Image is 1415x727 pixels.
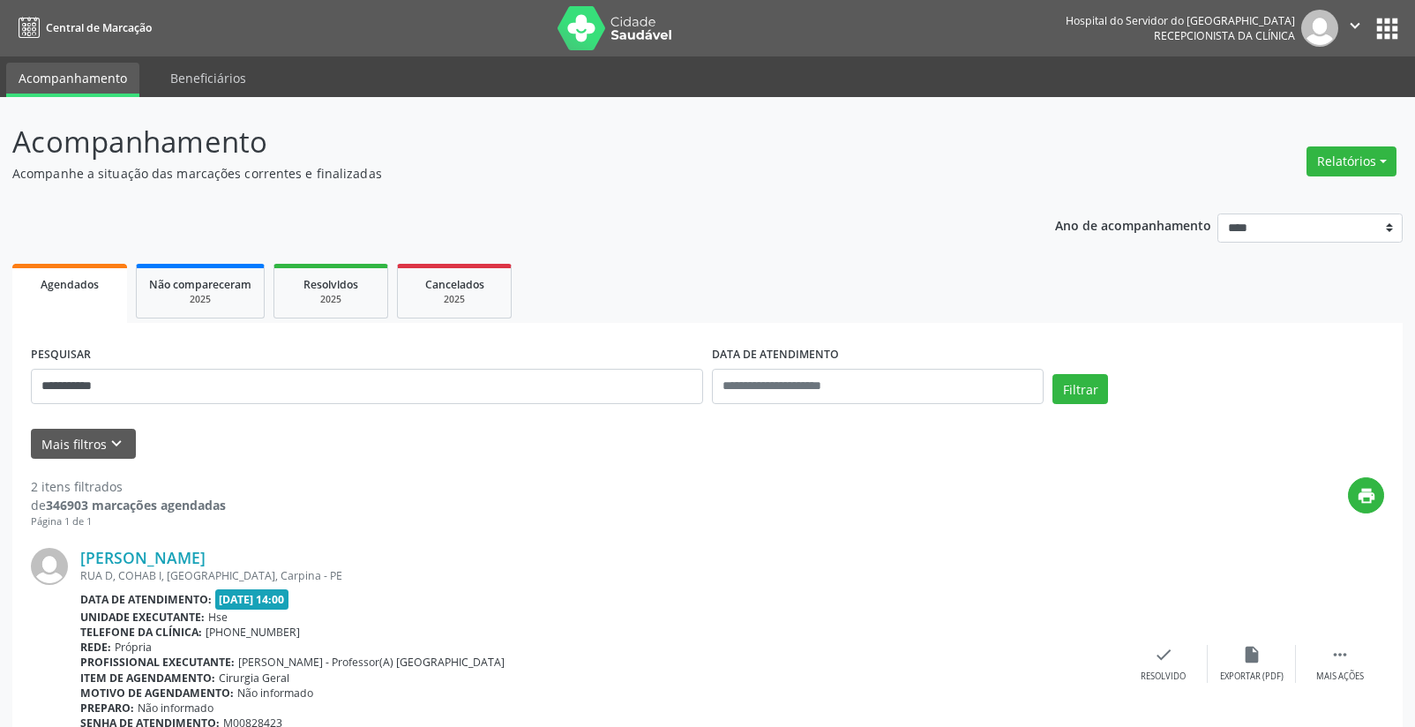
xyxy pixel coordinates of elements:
[41,277,99,292] span: Agendados
[46,497,226,513] strong: 346903 marcações agendadas
[31,341,91,369] label: PESQUISAR
[1242,645,1262,664] i: insert_drive_file
[1330,645,1350,664] i: 
[115,640,152,655] span: Própria
[1055,214,1211,236] p: Ano de acompanhamento
[80,671,215,686] b: Item de agendamento:
[219,671,289,686] span: Cirurgia Geral
[1141,671,1186,683] div: Resolvido
[46,20,152,35] span: Central de Marcação
[1316,671,1364,683] div: Mais ações
[12,13,152,42] a: Central de Marcação
[208,610,228,625] span: Hse
[1220,671,1284,683] div: Exportar (PDF)
[80,610,205,625] b: Unidade executante:
[1154,645,1173,664] i: check
[31,429,136,460] button: Mais filtroskeyboard_arrow_down
[215,589,289,610] span: [DATE] 14:00
[12,164,985,183] p: Acompanhe a situação das marcações correntes e finalizadas
[80,686,234,701] b: Motivo de agendamento:
[80,655,235,670] b: Profissional executante:
[31,496,226,514] div: de
[303,277,358,292] span: Resolvidos
[1345,16,1365,35] i: 
[712,341,839,369] label: DATA DE ATENDIMENTO
[425,277,484,292] span: Cancelados
[149,293,251,306] div: 2025
[1338,10,1372,47] button: 
[80,701,134,716] b: Preparo:
[80,568,1119,583] div: RUA D, COHAB I, [GEOGRAPHIC_DATA], Carpina - PE
[80,592,212,607] b: Data de atendimento:
[238,655,505,670] span: [PERSON_NAME] - Professor(A) [GEOGRAPHIC_DATA]
[1154,28,1295,43] span: Recepcionista da clínica
[107,434,126,453] i: keyboard_arrow_down
[158,63,258,94] a: Beneficiários
[237,686,313,701] span: Não informado
[1348,477,1384,513] button: print
[287,293,375,306] div: 2025
[1301,10,1338,47] img: img
[410,293,498,306] div: 2025
[12,120,985,164] p: Acompanhamento
[31,548,68,585] img: img
[31,477,226,496] div: 2 itens filtrados
[138,701,213,716] span: Não informado
[31,514,226,529] div: Página 1 de 1
[6,63,139,97] a: Acompanhamento
[80,640,111,655] b: Rede:
[149,277,251,292] span: Não compareceram
[80,625,202,640] b: Telefone da clínica:
[1357,486,1376,506] i: print
[206,625,300,640] span: [PHONE_NUMBER]
[80,548,206,567] a: [PERSON_NAME]
[1306,146,1396,176] button: Relatórios
[1372,13,1403,44] button: apps
[1066,13,1295,28] div: Hospital do Servidor do [GEOGRAPHIC_DATA]
[1052,374,1108,404] button: Filtrar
